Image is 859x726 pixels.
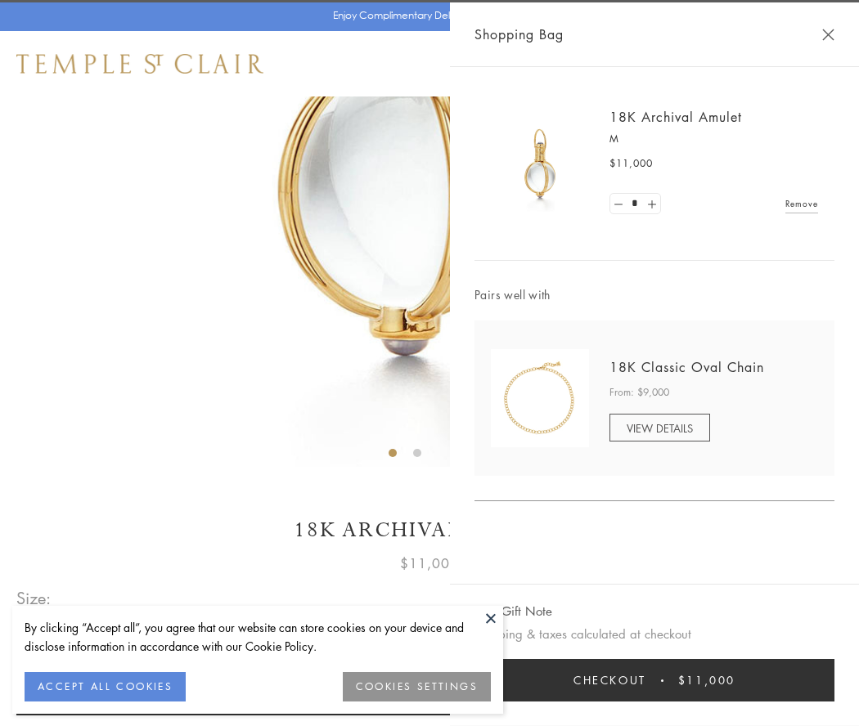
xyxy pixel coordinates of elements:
[474,659,834,701] button: Checkout $11,000
[627,420,693,436] span: VIEW DETAILS
[400,553,459,574] span: $11,000
[16,516,843,544] h1: 18K Archival Amulet
[16,54,263,74] img: Temple St. Clair
[573,671,646,689] span: Checkout
[822,29,834,41] button: Close Shopping Bag
[25,618,491,656] div: By clicking “Accept all”, you agree that our website can store cookies on your device and disclos...
[609,384,669,401] span: From: $9,000
[25,672,186,701] button: ACCEPT ALL COOKIES
[609,108,742,126] a: 18K Archival Amulet
[609,131,818,147] p: M
[474,285,834,304] span: Pairs well with
[643,194,659,214] a: Set quantity to 2
[491,114,589,213] img: 18K Archival Amulet
[16,585,52,612] span: Size:
[785,195,818,213] a: Remove
[474,24,564,45] span: Shopping Bag
[609,155,653,172] span: $11,000
[333,7,519,24] p: Enjoy Complimentary Delivery & Returns
[609,358,764,376] a: 18K Classic Oval Chain
[491,349,589,447] img: N88865-OV18
[678,671,735,689] span: $11,000
[474,624,834,644] p: Shipping & taxes calculated at checkout
[474,601,552,621] button: Add Gift Note
[343,672,491,701] button: COOKIES SETTINGS
[610,194,627,214] a: Set quantity to 0
[609,414,710,441] a: VIEW DETAILS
